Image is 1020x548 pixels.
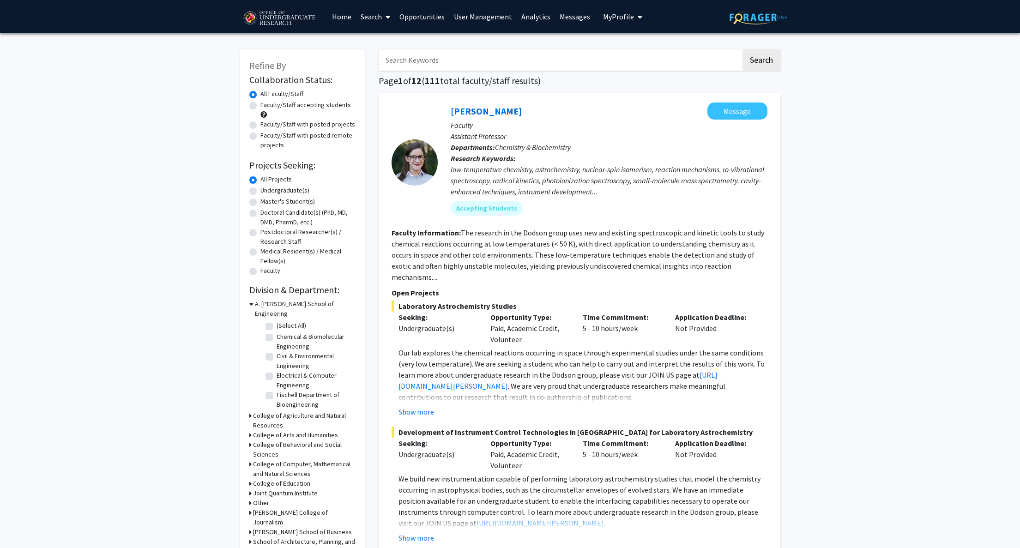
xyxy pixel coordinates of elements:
h3: College of Arts and Humanities [253,430,338,440]
h3: College of Agriculture and Natural Resources [253,411,356,430]
b: Research Keywords: [451,154,516,163]
p: Time Commitment: [583,312,661,323]
div: low-temperature chemistry, astrochemistry, nuclear-spin isomerism, reaction mechanisms, ro-vibrat... [451,164,767,197]
label: All Projects [260,175,292,184]
p: Opportunity Type: [490,438,569,449]
label: Electrical & Computer Engineering [277,371,353,390]
a: [PERSON_NAME] [451,105,522,117]
label: All Faculty/Staff [260,89,303,99]
a: Analytics [517,0,555,33]
label: Faculty/Staff with posted remote projects [260,131,356,150]
a: Home [327,0,356,33]
h3: College of Education [253,479,310,488]
div: Undergraduate(s) [398,449,477,460]
mat-chip: Accepting Students [451,201,523,216]
a: User Management [449,0,517,33]
span: Laboratory Astrochemistry Studies [392,301,767,312]
span: Refine By [249,60,286,71]
h1: Page of ( total faculty/staff results) [379,75,780,86]
label: Doctoral Candidate(s) (PhD, MD, DMD, PharmD, etc.) [260,208,356,227]
h2: Division & Department: [249,284,356,295]
span: 1 [398,75,403,86]
div: Not Provided [668,438,760,471]
p: Faculty [451,120,767,131]
span: Development of Instrument Control Technologies in [GEOGRAPHIC_DATA] for Laboratory Astrochemistry [392,427,767,438]
h2: Collaboration Status: [249,74,356,85]
a: [URL][DOMAIN_NAME][PERSON_NAME] [477,518,604,528]
p: Opportunity Type: [490,312,569,323]
span: My Profile [603,12,634,21]
span: 12 [411,75,422,86]
label: Chemical & Biomolecular Engineering [277,332,353,351]
p: We build new instrumentation capable of performing laboratory astrochemistry studies that model t... [398,473,767,529]
p: Time Commitment: [583,438,661,449]
label: Materials Science & Engineering [277,409,353,429]
button: Show more [398,406,434,417]
p: Seeking: [398,312,477,323]
label: Faculty/Staff with posted projects [260,120,355,129]
div: 5 - 10 hours/week [576,312,668,345]
p: Our lab explores the chemical reactions occurring in space through experimental studies under the... [398,347,767,403]
label: Civil & Environmental Engineering [277,351,353,371]
button: Search [742,49,780,71]
iframe: Chat [7,506,39,541]
p: Application Deadline: [675,312,754,323]
h3: Other [253,498,269,508]
label: Faculty [260,266,280,276]
a: Search [356,0,395,33]
label: Postdoctoral Researcher(s) / Research Staff [260,227,356,247]
p: Application Deadline: [675,438,754,449]
p: Assistant Professor [451,131,767,142]
a: Opportunities [395,0,449,33]
div: Not Provided [668,312,760,345]
div: 5 - 10 hours/week [576,438,668,471]
h3: [PERSON_NAME] School of Business [253,527,352,537]
div: Undergraduate(s) [398,323,477,334]
h2: Projects Seeking: [249,160,356,171]
img: ForagerOne Logo [730,10,787,24]
label: (Select All) [277,321,306,331]
h3: Joint Quantum Institute [253,488,318,498]
img: University of Maryland Logo [240,7,318,30]
fg-read-more: The research in the Dodson group uses new and existing spectroscopic and kinetic tools to study c... [392,228,764,282]
label: Medical Resident(s) / Medical Fellow(s) [260,247,356,266]
p: Open Projects [392,287,767,298]
label: Fischell Department of Bioengineering [277,390,353,409]
h3: A. [PERSON_NAME] School of Engineering [255,299,356,319]
input: Search Keywords [379,49,741,71]
label: Master's Student(s) [260,197,315,206]
b: Faculty Information: [392,228,461,237]
b: Departments: [451,143,495,152]
label: Undergraduate(s) [260,186,309,195]
span: 111 [425,75,440,86]
h3: College of Computer, Mathematical and Natural Sciences [253,459,356,479]
label: Faculty/Staff accepting students [260,100,351,110]
h3: College of Behavioral and Social Sciences [253,440,356,459]
a: Messages [555,0,595,33]
button: Message Leah Dodson [707,102,767,120]
button: Show more [398,532,434,543]
span: Chemistry & Biochemistry [495,143,571,152]
h3: [PERSON_NAME] College of Journalism [253,508,356,527]
p: Seeking: [398,438,477,449]
div: Paid, Academic Credit, Volunteer [483,312,576,345]
div: Paid, Academic Credit, Volunteer [483,438,576,471]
